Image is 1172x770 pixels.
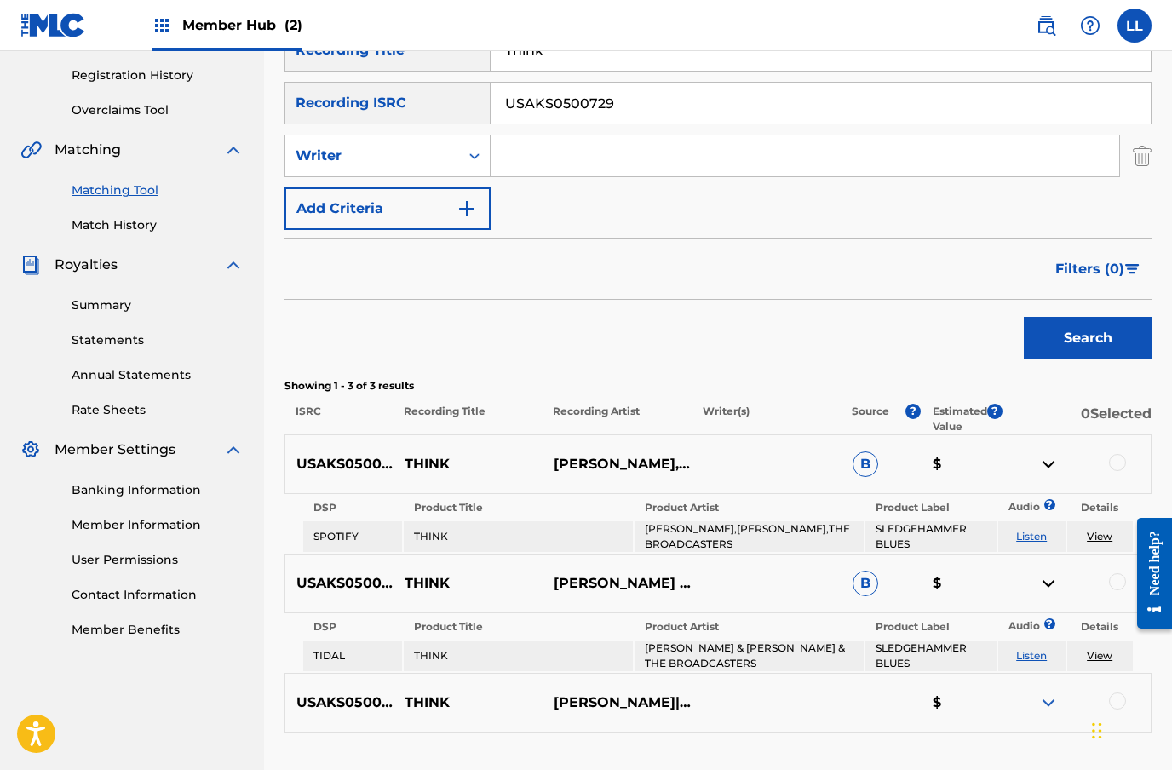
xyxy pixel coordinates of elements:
[457,198,477,219] img: 9d2ae6d4665cec9f34b9.svg
[394,573,543,594] p: THINK
[1029,9,1063,43] a: Public Search
[404,521,633,552] td: THINK
[72,516,244,534] a: Member Information
[182,15,302,35] span: Member Hub
[852,404,889,434] p: Source
[987,404,1003,419] span: ?
[1092,705,1102,756] div: Drag
[72,66,244,84] a: Registration History
[72,101,244,119] a: Overclaims Tool
[1016,649,1047,662] a: Listen
[393,404,542,434] p: Recording Title
[303,641,401,671] td: TIDAL
[303,615,401,639] th: DSP
[1087,649,1112,662] a: View
[20,255,41,275] img: Royalties
[1038,573,1059,594] img: contract
[1038,454,1059,474] img: contract
[543,454,692,474] p: [PERSON_NAME],[PERSON_NAME],THE BROADCASTERS
[998,618,1019,634] p: Audio
[284,187,491,230] button: Add Criteria
[72,216,244,234] a: Match History
[72,366,244,384] a: Annual Statements
[1073,9,1107,43] div: Help
[284,17,302,33] span: (2)
[1055,259,1124,279] span: Filters ( 0 )
[998,499,1019,514] p: Audio
[865,641,997,671] td: SLEDGEHAMMER BLUES
[1036,15,1056,36] img: search
[905,404,921,419] span: ?
[922,454,1002,474] p: $
[635,496,864,520] th: Product Artist
[865,615,997,639] th: Product Label
[223,440,244,460] img: expand
[404,641,633,671] td: THINK
[404,496,633,520] th: Product Title
[20,13,86,37] img: MLC Logo
[296,146,449,166] div: Writer
[853,451,878,477] span: B
[1067,496,1133,520] th: Details
[1067,615,1133,639] th: Details
[543,692,692,713] p: [PERSON_NAME]|THE BROADCASTERS|[PERSON_NAME]
[542,404,691,434] p: Recording Artist
[1045,248,1152,290] button: Filters (0)
[1124,503,1172,644] iframe: Resource Center
[1080,15,1100,36] img: help
[303,521,401,552] td: SPOTIFY
[72,296,244,314] a: Summary
[72,621,244,639] a: Member Benefits
[284,404,393,434] p: ISRC
[303,496,401,520] th: DSP
[72,331,244,349] a: Statements
[933,404,987,434] p: Estimated Value
[1133,135,1152,177] img: Delete Criterion
[922,573,1002,594] p: $
[635,521,864,552] td: [PERSON_NAME],[PERSON_NAME],THE BROADCASTERS
[865,496,997,520] th: Product Label
[284,29,1152,368] form: Search Form
[55,440,175,460] span: Member Settings
[285,692,394,713] p: USAKS0500729
[922,692,1002,713] p: $
[223,140,244,160] img: expand
[394,692,543,713] p: THINK
[20,440,41,460] img: Member Settings
[72,586,244,604] a: Contact Information
[72,181,244,199] a: Matching Tool
[152,15,172,36] img: Top Rightsholders
[394,454,543,474] p: THINK
[1024,317,1152,359] button: Search
[20,140,42,160] img: Matching
[1117,9,1152,43] div: User Menu
[1087,688,1172,770] iframe: Chat Widget
[72,401,244,419] a: Rate Sheets
[635,615,864,639] th: Product Artist
[543,573,692,594] p: [PERSON_NAME] & [PERSON_NAME] & THE BROADCASTERS
[1003,404,1152,434] p: 0 Selected
[1125,264,1140,274] img: filter
[853,571,878,596] span: B
[404,615,633,639] th: Product Title
[1038,692,1059,713] img: expand
[223,255,244,275] img: expand
[55,140,121,160] span: Matching
[1087,530,1112,543] a: View
[1016,530,1047,543] a: Listen
[285,454,394,474] p: USAKS0500729
[72,481,244,499] a: Banking Information
[285,573,394,594] p: USAKS0500729
[865,521,997,552] td: SLEDGEHAMMER BLUES
[55,255,118,275] span: Royalties
[692,404,841,434] p: Writer(s)
[72,551,244,569] a: User Permissions
[284,378,1152,394] p: Showing 1 - 3 of 3 results
[635,641,864,671] td: [PERSON_NAME] & [PERSON_NAME] & THE BROADCASTERS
